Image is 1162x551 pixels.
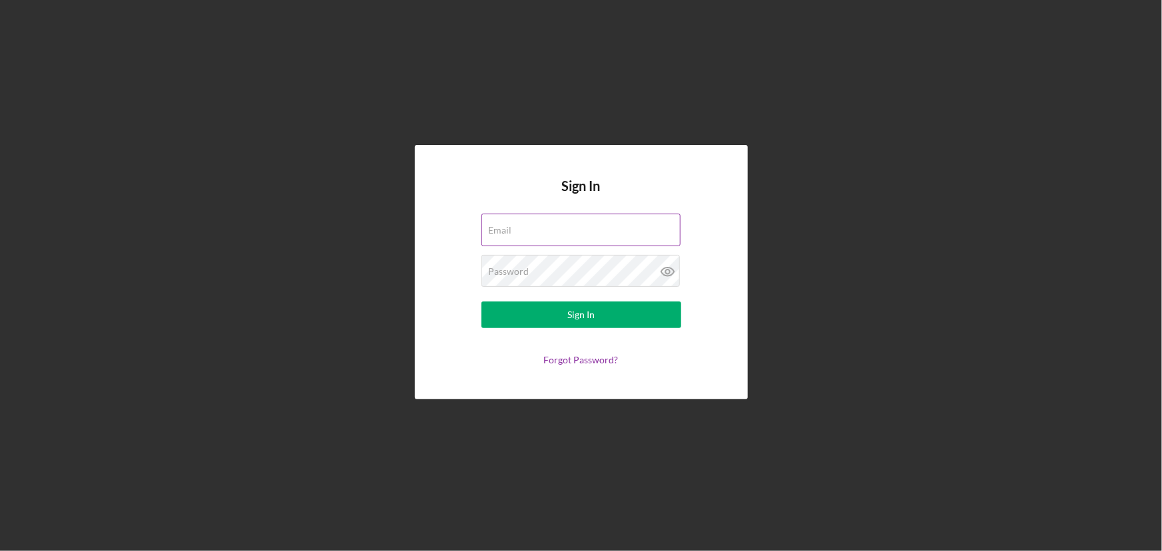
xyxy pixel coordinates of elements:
div: Sign In [567,301,595,328]
label: Email [489,225,512,236]
a: Forgot Password? [544,354,619,365]
label: Password [489,266,529,277]
button: Sign In [481,301,681,328]
h4: Sign In [562,178,601,214]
